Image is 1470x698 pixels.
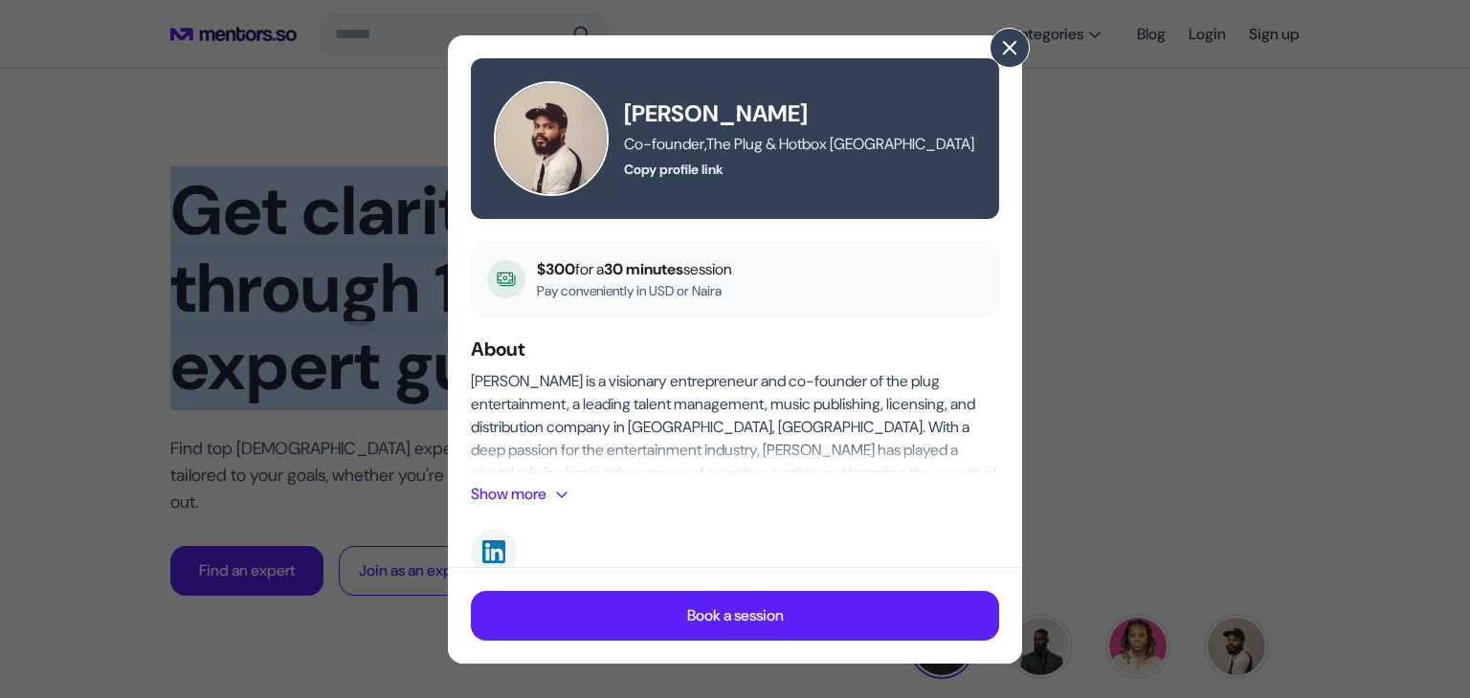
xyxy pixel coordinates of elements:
[471,336,999,362] h5: About
[471,483,546,506] p: Show more
[704,134,706,154] span: ,
[624,160,724,179] button: Copy profile link
[471,370,999,508] p: [PERSON_NAME] is a visionary entrepreneur and co-founder of the plug entertainment, a leading tal...
[687,604,784,627] p: Book a session
[575,259,604,279] span: for a
[537,258,732,281] p: $300 30 minutes
[624,98,976,129] h5: [PERSON_NAME]
[494,81,609,196] img: Asa
[471,591,999,641] button: Book a session
[537,281,732,300] p: Pay conveniently in USD or Naira
[471,483,577,506] button: Show more
[482,540,505,563] img: linkedin
[683,259,732,279] span: session
[624,133,976,156] p: Co-founder The Plug & Hotbox [GEOGRAPHIC_DATA]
